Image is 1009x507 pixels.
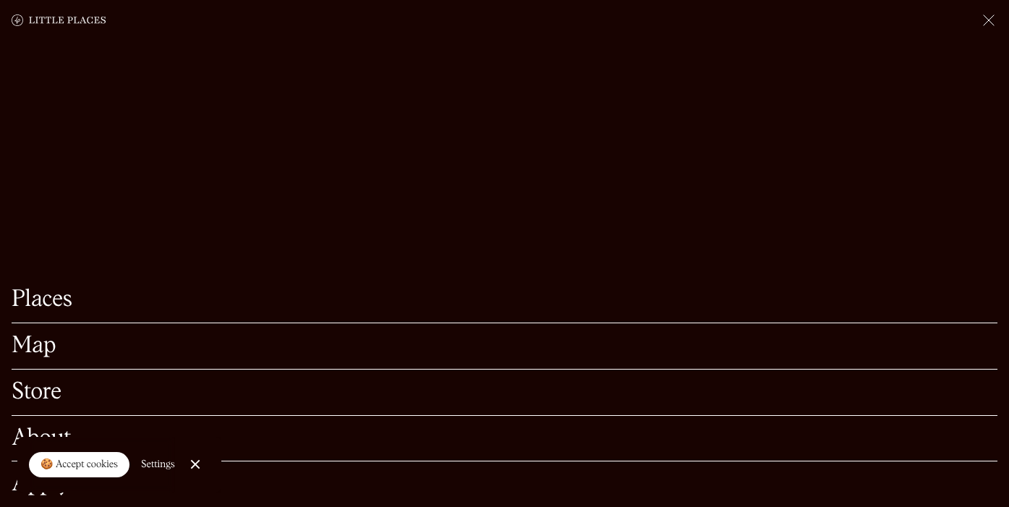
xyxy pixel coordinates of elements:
a: Places [12,289,997,311]
a: Map [12,335,997,357]
a: About [12,427,997,450]
div: 🍪 Accept cookies [41,458,118,472]
a: Store [12,381,997,404]
a: 🍪 Accept cookies [29,452,129,478]
a: Apply [12,473,997,495]
a: Close Cookie Popup [181,450,210,479]
div: Settings [141,459,175,469]
a: Settings [141,448,175,481]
